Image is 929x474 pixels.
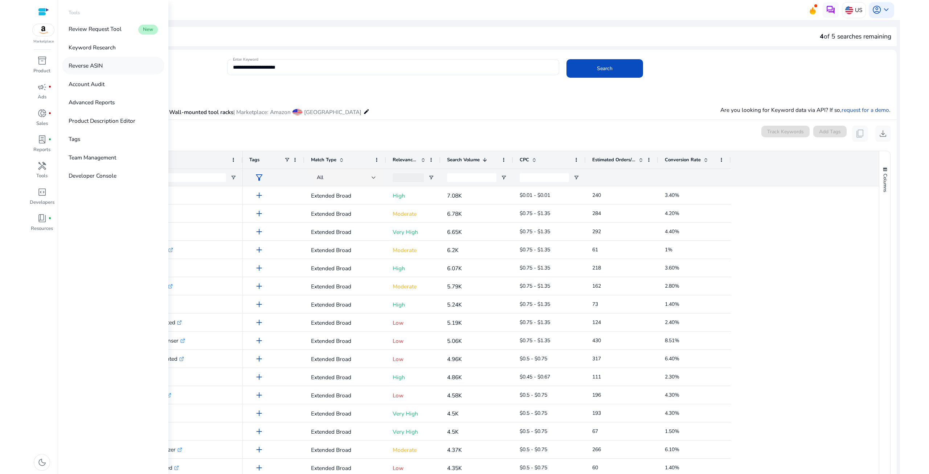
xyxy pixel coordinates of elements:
span: 284 [592,210,601,217]
span: add [254,336,264,345]
span: 196 [592,392,601,398]
span: 6.40% [665,355,679,362]
p: Low [393,333,434,348]
span: $0.5 - $0.75 [520,464,547,471]
span: 4.40% [665,228,679,235]
button: Search [566,59,643,78]
img: amazon.svg [33,24,54,36]
span: 4.37K [447,446,462,454]
p: Extended Broad [311,315,380,330]
p: Very High [393,406,434,421]
span: add [254,354,264,364]
p: Moderate [393,279,434,294]
p: Extended Broad [311,442,380,457]
span: 4.30% [665,410,679,417]
p: Developers [30,199,54,206]
span: Match Type [311,157,336,163]
span: lab_profile [37,135,47,144]
span: 5.79K [447,283,462,290]
span: add [254,281,264,291]
span: $0.75 - $1.35 [520,264,550,271]
span: 5.19K [447,319,462,327]
p: Very High [393,424,434,439]
img: us.svg [845,6,853,14]
span: 73 [592,301,598,308]
span: 61 [592,246,598,253]
span: | Marketplace: Amazon [233,108,291,116]
span: $0.75 - $1.35 [520,210,550,217]
span: dark_mode [37,458,47,467]
span: add [254,390,264,400]
span: account_circle [872,5,881,15]
span: add [254,263,264,273]
span: 6.10% [665,446,679,453]
p: Extended Broad [311,224,380,239]
span: 60 [592,464,598,471]
p: Extended Broad [311,406,380,421]
p: Extended Broad [311,279,380,294]
mat-icon: edit [363,107,370,116]
mat-label: Enter Keyword [233,57,258,62]
p: Extended Broad [311,261,380,276]
p: Very High [393,224,434,239]
span: $0.75 - $1.35 [520,283,550,289]
span: add [254,300,264,309]
span: $0.5 - $0.75 [520,392,547,398]
p: Moderate [393,243,434,258]
p: Ads [38,94,46,101]
a: code_blocksDevelopers [29,186,55,212]
span: 6.2K [447,246,459,254]
span: add [254,227,264,236]
span: fiber_manual_record [48,112,52,115]
button: Open Filter Menu [573,175,579,181]
span: add [254,463,264,473]
a: book_4fiber_manual_recordResources [29,212,55,238]
span: 4.86K [447,373,462,381]
span: 162 [592,283,601,289]
span: Relevance Score [393,157,418,163]
span: add [254,409,264,418]
span: [GEOGRAPHIC_DATA] [304,108,361,116]
span: add [254,191,264,200]
p: Account Audit [69,80,105,88]
p: Low [393,315,434,330]
p: Extended Broad [311,352,380,366]
span: 4.30% [665,392,679,398]
p: Tools [69,9,80,17]
span: Conversion Rate [665,157,701,163]
span: 5.06K [447,337,462,345]
p: Tags [69,135,80,143]
p: Extended Broad [311,206,380,221]
span: Wall-mounted tool racks [169,108,233,116]
button: Open Filter Menu [501,175,507,181]
a: request for a demo [842,106,889,114]
span: 4.20% [665,210,679,217]
span: 2.80% [665,283,679,289]
span: 4.35K [447,464,462,472]
p: High [393,188,434,203]
span: add [254,445,264,454]
p: Extended Broad [311,243,380,258]
span: 67 [592,428,598,435]
p: Extended Broad [311,333,380,348]
input: CPC Filter Input [520,173,569,182]
a: donut_smallfiber_manual_recordSales [29,107,55,133]
span: fiber_manual_record [48,217,52,220]
p: Low [393,352,434,366]
span: New [138,25,158,35]
span: $0.75 - $1.35 [520,301,550,308]
span: Estimated Orders/Month [592,157,636,163]
p: Resources [31,225,53,232]
button: Open Filter Menu [428,175,434,181]
span: book_4 [37,214,47,223]
p: High [393,261,434,276]
span: donut_small [37,109,47,118]
p: Team Management [69,153,116,162]
span: 193 [592,410,601,417]
span: fiber_manual_record [48,85,52,89]
a: inventory_2Product [29,54,55,81]
span: 266 [592,446,601,453]
button: Open Filter Menu [230,175,236,181]
span: 4.58K [447,392,462,399]
span: keyboard_arrow_down [881,5,891,15]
